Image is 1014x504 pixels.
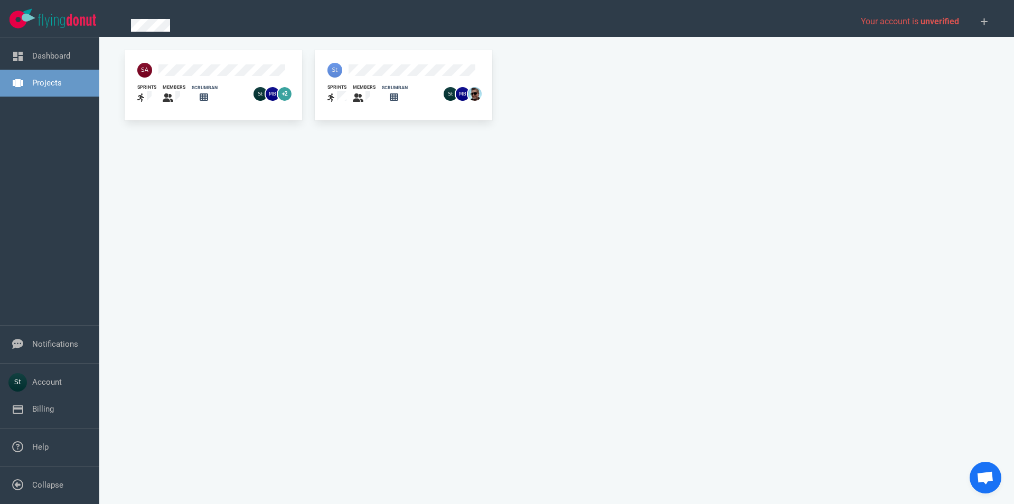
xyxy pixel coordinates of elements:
[444,87,457,101] img: 26
[327,84,346,104] a: sprints
[137,63,152,78] img: 40
[253,87,267,101] img: 26
[382,84,408,91] div: scrumban
[353,84,375,91] div: members
[327,84,346,91] div: sprints
[266,87,279,101] img: 26
[468,87,482,101] img: 26
[163,84,185,91] div: members
[32,377,62,387] a: Account
[32,51,70,61] a: Dashboard
[282,91,287,97] text: +2
[192,84,218,91] div: scrumban
[327,63,342,78] img: 40
[970,462,1001,493] div: Open chat
[163,84,185,104] a: members
[861,16,959,26] span: Your account is
[456,87,470,101] img: 26
[353,84,375,104] a: members
[32,442,49,452] a: Help
[32,480,63,490] a: Collapse
[32,404,54,414] a: Billing
[921,16,959,26] span: unverified
[137,84,156,91] div: sprints
[38,14,96,28] img: Flying Donut text logo
[137,84,156,104] a: sprints
[32,78,62,88] a: Projects
[32,339,78,349] a: Notifications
